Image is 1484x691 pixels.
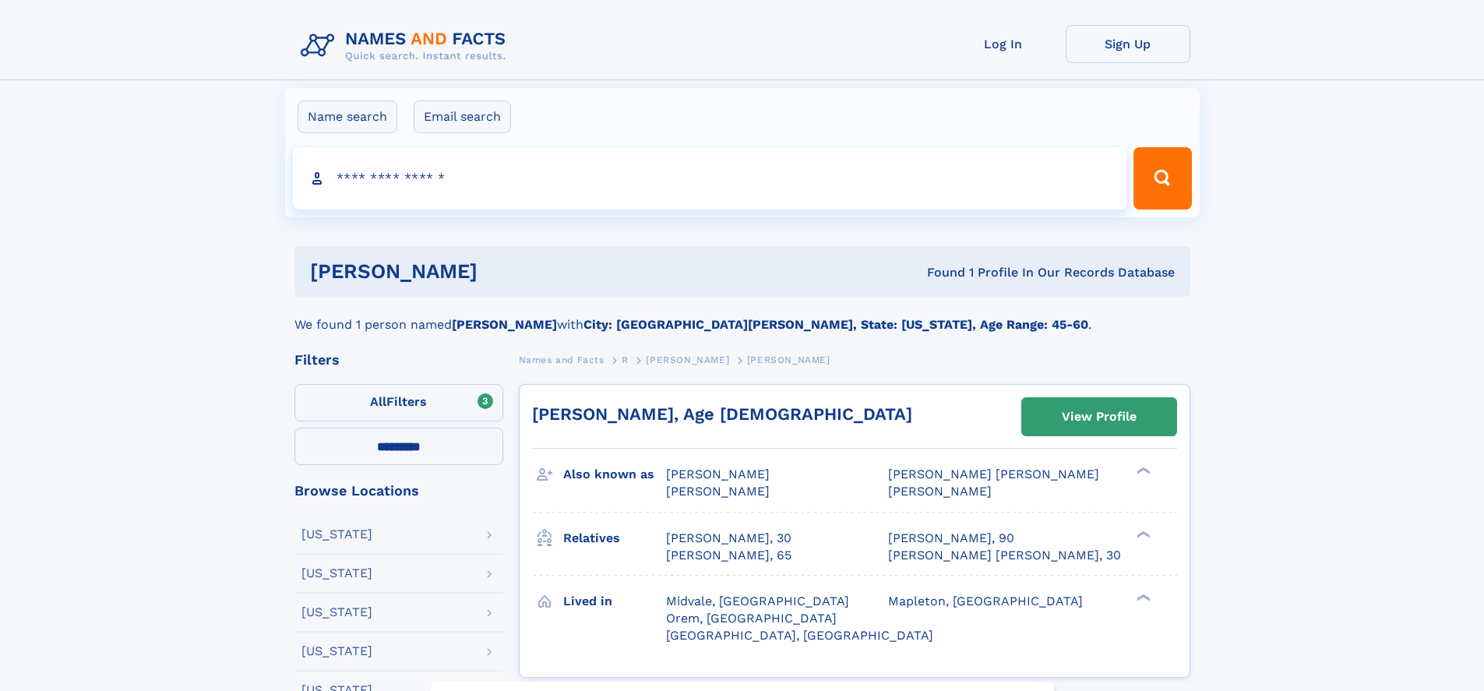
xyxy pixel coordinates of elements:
[583,317,1088,332] b: City: [GEOGRAPHIC_DATA][PERSON_NAME], State: [US_STATE], Age Range: 45-60
[666,611,837,626] span: Orem, [GEOGRAPHIC_DATA]
[1066,25,1190,63] a: Sign Up
[294,484,503,498] div: Browse Locations
[666,628,933,643] span: [GEOGRAPHIC_DATA], [GEOGRAPHIC_DATA]
[666,484,770,499] span: [PERSON_NAME]
[646,354,729,365] span: [PERSON_NAME]
[310,262,703,281] h1: [PERSON_NAME]
[888,594,1083,608] span: Mapleton, [GEOGRAPHIC_DATA]
[370,394,386,409] span: All
[532,404,912,424] a: [PERSON_NAME], Age [DEMOGRAPHIC_DATA]
[888,484,992,499] span: [PERSON_NAME]
[888,467,1099,481] span: [PERSON_NAME] [PERSON_NAME]
[888,530,1014,547] a: [PERSON_NAME], 90
[301,606,372,619] div: [US_STATE]
[298,100,397,133] label: Name search
[888,547,1121,564] a: [PERSON_NAME] [PERSON_NAME], 30
[1133,529,1151,539] div: ❯
[666,594,849,608] span: Midvale, [GEOGRAPHIC_DATA]
[452,317,557,332] b: [PERSON_NAME]
[294,384,503,421] label: Filters
[666,467,770,481] span: [PERSON_NAME]
[622,350,629,369] a: R
[666,547,791,564] a: [PERSON_NAME], 65
[301,528,372,541] div: [US_STATE]
[301,645,372,658] div: [US_STATE]
[1133,466,1151,476] div: ❯
[646,350,729,369] a: [PERSON_NAME]
[1022,398,1176,435] a: View Profile
[414,100,511,133] label: Email search
[563,461,666,488] h3: Also known as
[294,353,503,367] div: Filters
[519,350,605,369] a: Names and Facts
[563,525,666,552] h3: Relatives
[941,25,1066,63] a: Log In
[1062,399,1137,435] div: View Profile
[702,264,1175,281] div: Found 1 Profile In Our Records Database
[294,25,519,67] img: Logo Names and Facts
[1133,147,1191,210] button: Search Button
[747,354,830,365] span: [PERSON_NAME]
[1133,592,1151,602] div: ❯
[293,147,1127,210] input: search input
[563,588,666,615] h3: Lived in
[294,297,1190,334] div: We found 1 person named with .
[666,530,791,547] a: [PERSON_NAME], 30
[301,567,372,580] div: [US_STATE]
[622,354,629,365] span: R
